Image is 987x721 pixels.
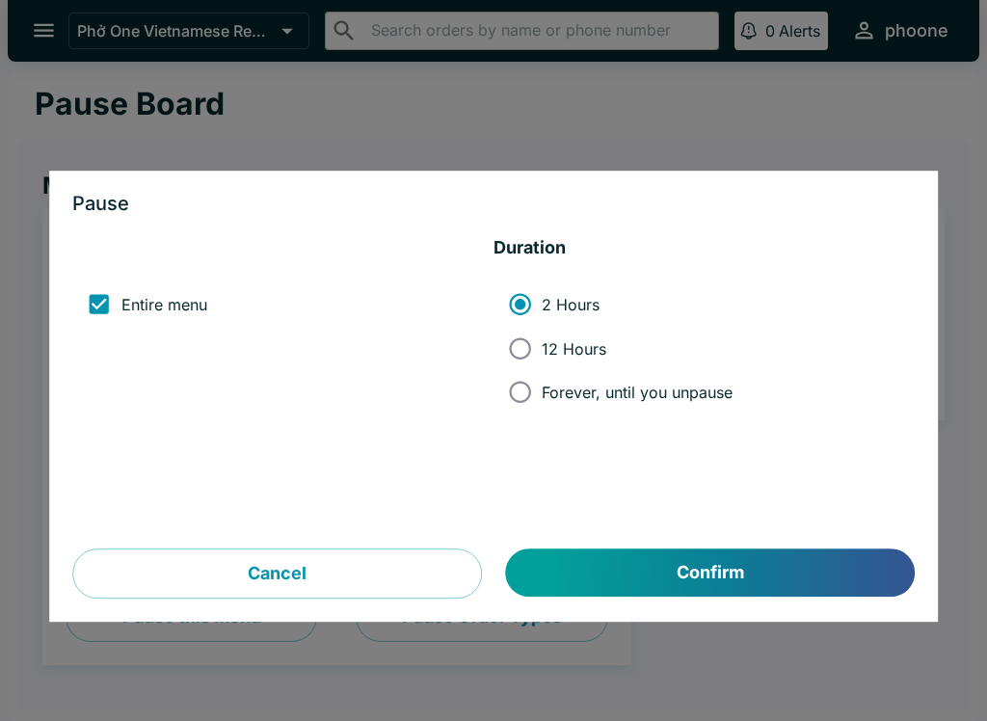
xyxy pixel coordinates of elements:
button: Confirm [506,549,915,598]
h5: ‏ [72,237,493,260]
h3: Pause [72,195,915,214]
h5: Duration [493,237,915,260]
span: Entire menu [121,295,207,314]
span: 12 Hours [542,339,606,359]
span: 2 Hours [542,295,600,314]
span: Forever, until you unpause [542,383,733,402]
button: Cancel [72,549,482,600]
